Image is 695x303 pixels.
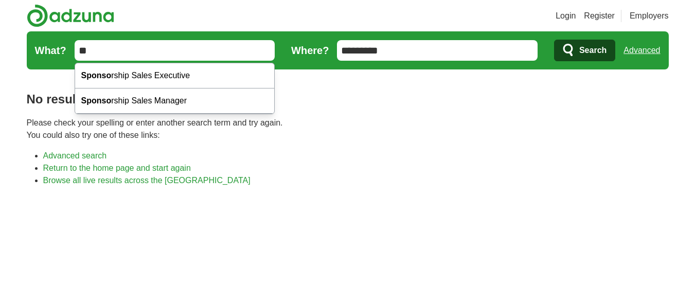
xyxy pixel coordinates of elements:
[554,40,615,61] button: Search
[579,40,607,61] span: Search
[291,43,329,58] label: Where?
[630,10,669,22] a: Employers
[27,90,669,109] h1: No results found
[35,43,66,58] label: What?
[43,176,251,185] a: Browse all live results across the [GEOGRAPHIC_DATA]
[27,117,669,141] p: Please check your spelling or enter another search term and try again. You could also try one of ...
[27,195,669,300] iframe: Ads by Google
[81,96,112,105] strong: Sponso
[43,164,191,172] a: Return to the home page and start again
[27,4,114,27] img: Adzuna logo
[43,151,107,160] a: Advanced search
[75,88,275,114] div: rship Sales Manager
[556,10,576,22] a: Login
[584,10,615,22] a: Register
[623,40,660,61] a: Advanced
